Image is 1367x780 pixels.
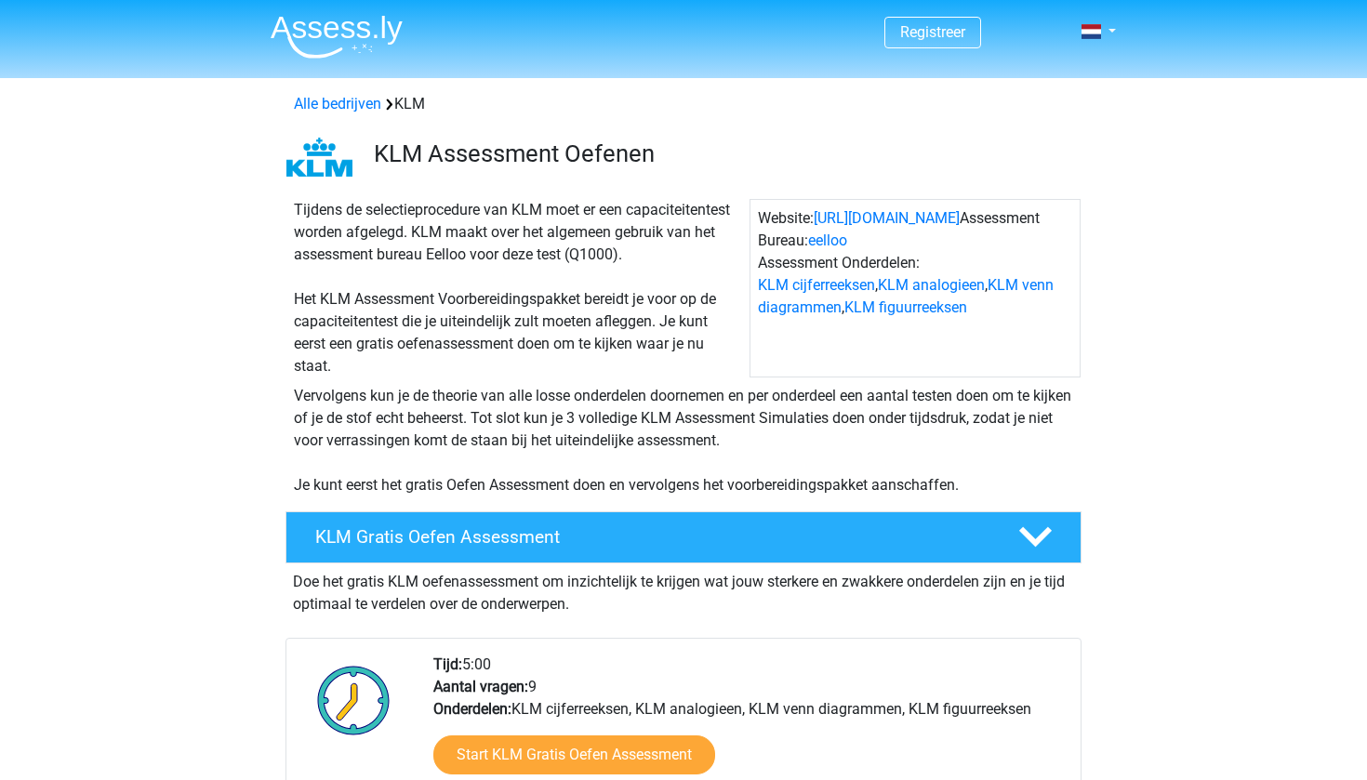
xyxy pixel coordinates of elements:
a: KLM analogieen [878,276,985,294]
div: Website: Assessment Bureau: Assessment Onderdelen: , , , [750,199,1081,377]
div: Doe het gratis KLM oefenassessment om inzichtelijk te krijgen wat jouw sterkere en zwakkere onder... [285,563,1082,615]
a: Registreer [900,23,965,41]
div: KLM [286,93,1081,115]
div: Vervolgens kun je de theorie van alle losse onderdelen doornemen en per onderdeel een aantal test... [286,385,1081,496]
h3: KLM Assessment Oefenen [374,139,1067,168]
a: KLM venn diagrammen [758,276,1054,316]
a: [URL][DOMAIN_NAME] [814,209,960,227]
a: Start KLM Gratis Oefen Assessment [433,735,715,774]
a: eelloo [808,231,847,249]
div: Tijdens de selectieprocedure van KLM moet er een capaciteitentest worden afgelegd. KLM maakt over... [286,199,750,377]
b: Aantal vragen: [433,678,528,695]
a: KLM cijferreeksen [758,276,875,294]
a: KLM Gratis Oefen Assessment [278,511,1089,563]
a: KLM figuurreeksen [844,298,967,316]
h4: KLM Gratis Oefen Assessment [315,526,989,548]
b: Tijd: [433,655,462,673]
img: Klok [307,654,401,747]
b: Onderdelen: [433,700,511,718]
img: Assessly [271,15,403,59]
a: Alle bedrijven [294,95,381,112]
